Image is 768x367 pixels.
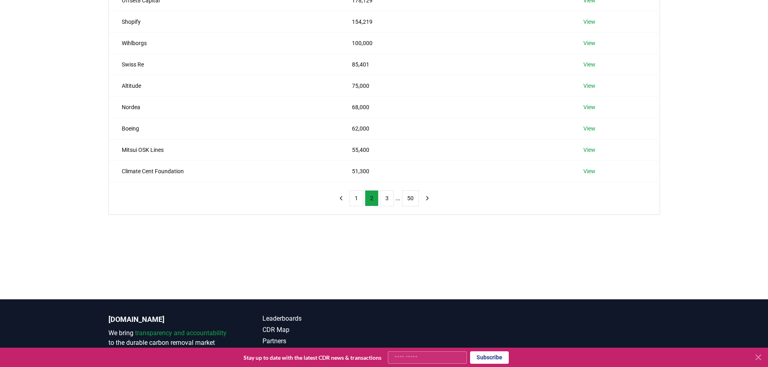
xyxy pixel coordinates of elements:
td: Mitsui OSK Lines [109,139,339,160]
td: 51,300 [339,160,570,182]
a: View [583,39,595,47]
td: Shopify [109,11,339,32]
a: View [583,146,595,154]
p: [DOMAIN_NAME] [108,314,230,325]
a: View [583,60,595,68]
a: View [583,103,595,111]
td: 62,000 [339,118,570,139]
td: Boeing [109,118,339,139]
button: 2 [365,190,379,206]
td: 154,219 [339,11,570,32]
li: ... [395,193,400,203]
td: 55,400 [339,139,570,160]
a: Leaderboards [262,314,384,323]
td: 75,000 [339,75,570,96]
a: CDR Map [262,325,384,335]
span: transparency and accountability [135,329,227,337]
td: Wihlborgs [109,32,339,54]
td: 100,000 [339,32,570,54]
td: Nordea [109,96,339,118]
td: Climate Cent Foundation [109,160,339,182]
a: View [583,82,595,90]
a: Partners [262,336,384,346]
td: Swiss Re [109,54,339,75]
td: Altitude [109,75,339,96]
button: 3 [380,190,394,206]
a: View [583,167,595,175]
a: View [583,124,595,133]
button: previous page [334,190,348,206]
button: next page [420,190,434,206]
button: 1 [350,190,363,206]
td: 68,000 [339,96,570,118]
p: We bring to the durable carbon removal market [108,328,230,348]
a: View [583,18,595,26]
td: 85,401 [339,54,570,75]
button: 50 [402,190,419,206]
